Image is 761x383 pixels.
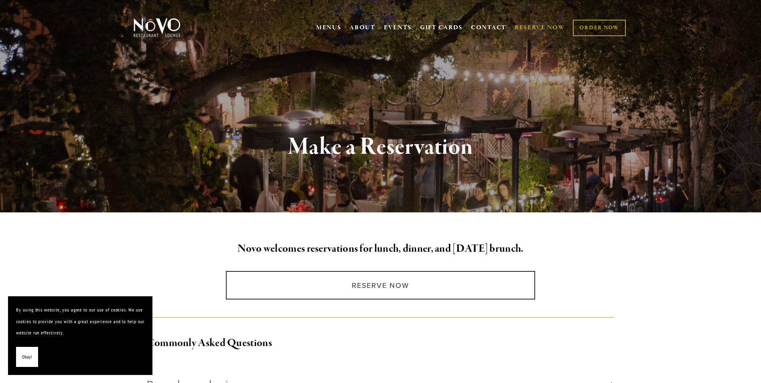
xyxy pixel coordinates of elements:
[573,20,625,36] a: ORDER NOW
[16,347,38,367] button: Okay!
[349,24,375,32] a: ABOUT
[316,24,341,32] a: MENUS
[16,304,144,339] p: By using this website, you agree to our use of cookies. We use cookies to provide you with a grea...
[288,132,473,162] strong: Make a Reservation
[147,335,615,352] h2: Commonly Asked Questions
[420,20,463,35] a: GIFT CARDS
[384,24,412,32] a: EVENTS
[22,351,32,363] span: Okay!
[226,271,535,299] a: Reserve Now
[8,296,152,375] section: Cookie banner
[471,20,506,35] a: CONTACT
[515,20,565,35] a: RESERVE NOW
[132,18,182,38] img: Novo Restaurant &amp; Lounge
[147,240,615,257] h2: Novo welcomes reservations for lunch, dinner, and [DATE] brunch.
